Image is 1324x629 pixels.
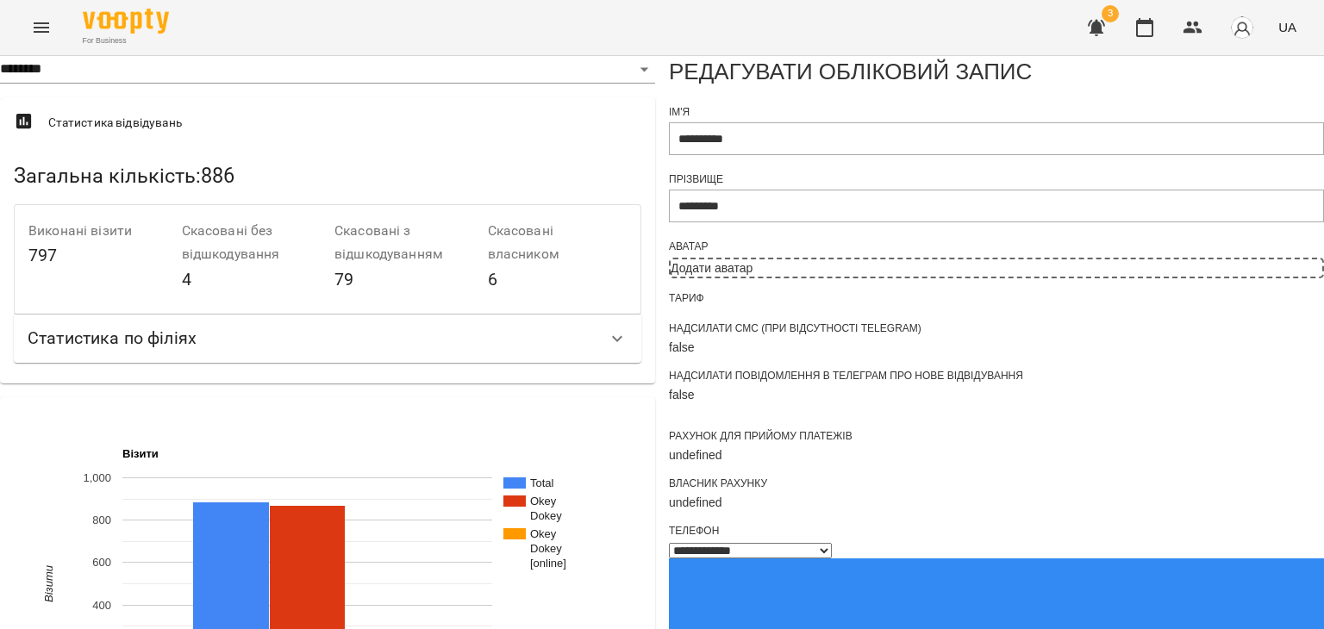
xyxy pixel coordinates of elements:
[122,447,159,460] text: Візити
[669,172,1324,187] div: Прізвище
[530,509,562,522] text: Dokey
[1271,11,1303,43] button: UA
[669,386,1324,416] div: false
[14,163,641,190] h5: Загальна кількість : 886
[669,321,1324,336] div: Надсилати СМС (при відсутності Telegram)
[1102,5,1119,22] span: 3
[669,524,1324,539] div: Телефон
[669,476,1324,491] div: Власник рахунку
[334,266,474,293] h6: 79
[530,542,562,555] text: Dokey
[42,565,55,602] text: Візити
[669,494,1324,511] div: undefined
[83,35,169,47] span: For Business
[83,9,169,34] img: Voopty Logo
[48,115,641,132] span: Статистика відвідувань
[28,325,197,352] h6: Статистика по філіях
[669,291,1324,306] div: Тариф
[334,219,474,266] h6: Скасовані з відшкодуванням
[92,514,111,526] text: 800
[182,266,322,293] h6: 4
[669,429,1324,444] div: Рахунок для прийому платежів
[669,369,1324,383] div: Надсилати повідомлення в Телеграм про нове відвідування
[669,543,832,558] select: Phone number country
[669,339,1324,356] div: false
[488,219,628,266] h6: Скасовані власником
[1278,18,1296,36] span: UA
[669,56,1324,105] div: Редагувати обліковий запис
[488,266,628,293] h6: 6
[1230,16,1254,40] img: avatar_s.png
[669,105,1324,120] div: Ім'я
[671,261,753,275] span: Додати аватар
[530,557,566,570] text: [online]
[530,476,554,489] text: Total
[92,556,111,569] text: 600
[28,242,168,269] h6: 797
[530,495,557,508] text: Okey
[14,314,641,362] div: Статистика по філіях
[669,240,1324,254] div: Аватар
[182,219,322,266] h6: Скасовані без відшкодування
[21,7,62,48] button: Menu
[83,471,111,484] text: 1,000
[669,446,1324,464] div: undefined
[92,598,111,611] text: 400
[530,527,557,540] text: Okey
[28,219,168,243] h6: Виконані візити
